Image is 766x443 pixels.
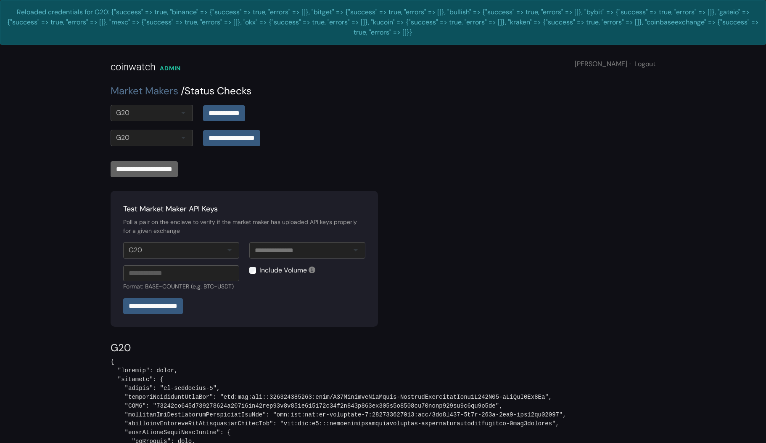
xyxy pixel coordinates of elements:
[111,342,655,354] h4: G20
[181,84,185,97] span: /
[123,218,365,235] div: Poll a pair on the enclave to verify if the market maker has uploaded API keys properly for a giv...
[575,59,655,69] div: [PERSON_NAME]
[129,245,142,255] div: G20
[111,84,178,97] a: Market Makers
[160,64,181,73] div: ADMIN
[629,59,631,68] span: ·
[259,265,307,275] label: Include Volume
[123,283,234,290] small: Format: BASE-COUNTER (e.g. BTC-USDT)
[116,108,129,118] div: G20
[111,45,181,83] a: coinwatch ADMIN
[634,59,655,68] a: Logout
[111,83,655,99] div: Status Checks
[111,59,156,75] div: coinwatch
[123,203,365,215] div: Test Market Maker API Keys
[116,133,129,143] div: G20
